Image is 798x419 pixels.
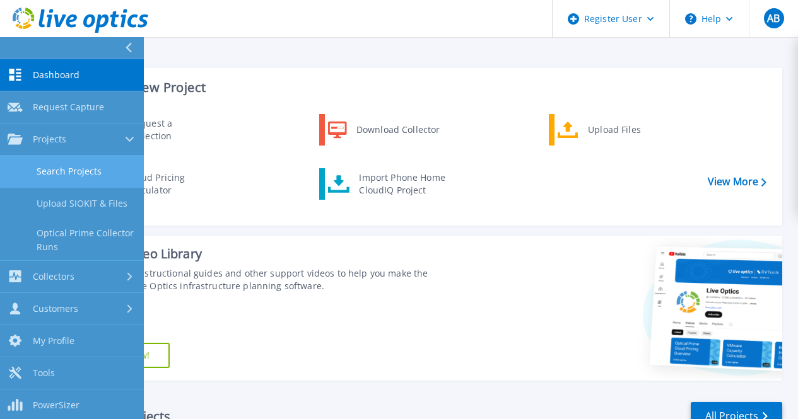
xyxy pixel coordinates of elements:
[350,117,445,142] div: Download Collector
[33,134,66,145] span: Projects
[89,168,218,200] a: Cloud Pricing Calculator
[353,171,451,197] div: Import Phone Home CloudIQ Project
[33,335,74,347] span: My Profile
[549,114,678,146] a: Upload Files
[33,367,55,379] span: Tools
[33,399,79,411] span: PowerSizer
[90,81,766,95] h3: Start a New Project
[74,246,449,262] div: Support Video Library
[33,69,79,81] span: Dashboard
[767,13,780,23] span: AB
[33,303,78,314] span: Customers
[582,117,675,142] div: Upload Files
[319,114,449,146] a: Download Collector
[33,101,104,113] span: Request Capture
[708,176,766,188] a: View More
[74,267,449,292] div: Find tutorials, instructional guides and other support videos to help you make the most of your L...
[33,271,74,282] span: Collectors
[122,171,215,197] div: Cloud Pricing Calculator
[123,117,215,142] div: Request a Collection
[89,114,218,146] a: Request a Collection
